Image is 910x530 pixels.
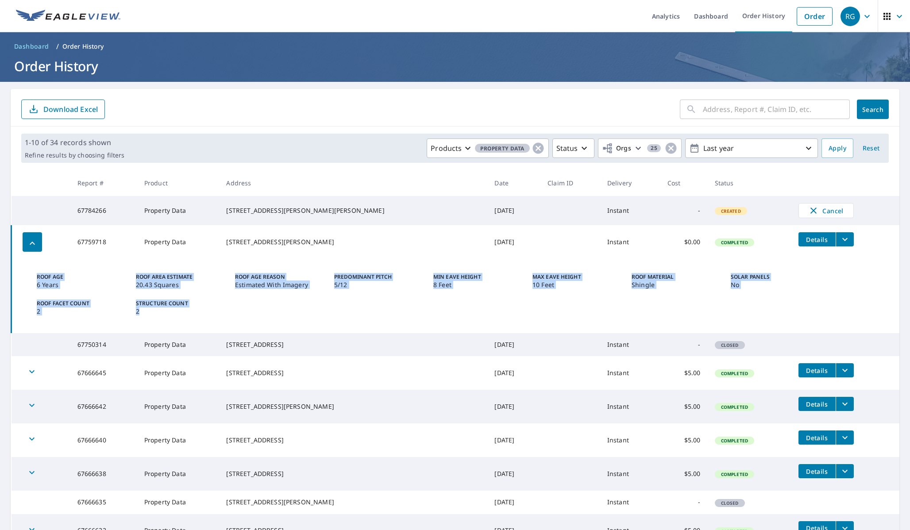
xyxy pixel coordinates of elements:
p: Max Eave Height [532,273,621,281]
p: No [731,281,819,289]
td: Instant [600,333,660,356]
td: [DATE] [487,356,540,390]
span: Property Data [475,144,529,153]
p: Shingle [632,281,720,289]
h1: Order History [11,57,899,75]
span: 25 [647,145,661,151]
button: filesDropdownBtn-67666645 [836,363,854,377]
p: Solar Panels [731,273,819,281]
th: Cost [660,170,708,196]
td: 67666638 [70,457,137,491]
td: Instant [600,457,660,491]
div: [STREET_ADDRESS] [226,469,480,478]
p: 10 Feet [532,281,621,289]
button: filesDropdownBtn-67666640 [836,430,854,445]
button: filesDropdownBtn-67666638 [836,464,854,478]
p: Products [431,143,462,154]
td: Property Data [137,390,220,423]
button: detailsBtn-67666640 [798,430,836,445]
img: EV Logo [16,10,120,23]
td: 67666642 [70,390,137,423]
p: Roof Area Estimate [136,273,224,281]
td: [DATE] [487,225,540,259]
span: Completed [716,370,753,376]
button: Last year [685,138,818,158]
td: 67759718 [70,225,137,259]
div: [STREET_ADDRESS][PERSON_NAME] [226,498,480,507]
div: [STREET_ADDRESS][PERSON_NAME] [226,402,480,411]
td: [DATE] [487,423,540,457]
span: Cancel [808,205,844,216]
span: Details [804,400,830,408]
div: [STREET_ADDRESS] [226,340,480,349]
p: Download Excel [43,104,98,114]
button: Apply [821,138,853,158]
li: / [56,41,59,52]
td: - [660,491,708,514]
td: $0.00 [660,225,708,259]
td: [DATE] [487,457,540,491]
button: Download Excel [21,100,105,119]
p: 1-10 of 34 records shown [25,137,124,148]
div: [STREET_ADDRESS][PERSON_NAME] [226,238,480,246]
td: Property Data [137,196,220,225]
p: Estimated With Imagery [235,281,324,289]
td: 67666635 [70,491,137,514]
a: Dashboard [11,39,53,54]
th: Status [708,170,791,196]
p: 5/12 [334,281,423,289]
th: Product [137,170,220,196]
td: Instant [600,225,660,259]
td: 67784266 [70,196,137,225]
td: $5.00 [660,390,708,423]
th: Report # [70,170,137,196]
button: detailsBtn-67666638 [798,464,836,478]
td: Property Data [137,333,220,356]
p: Predominant Pitch [334,273,423,281]
td: $5.00 [660,457,708,491]
td: [DATE] [487,390,540,423]
td: Property Data [137,491,220,514]
button: detailsBtn-67666642 [798,397,836,411]
span: Details [804,434,830,442]
p: Order History [62,42,104,51]
th: Date [487,170,540,196]
p: Refine results by choosing filters [25,151,124,159]
span: Details [804,366,830,375]
p: Roof Age [37,273,125,281]
button: Orgs25 [598,138,682,158]
td: Property Data [137,457,220,491]
td: 67666640 [70,423,137,457]
td: - [660,333,708,356]
td: Instant [600,356,660,390]
button: filesDropdownBtn-67666642 [836,397,854,411]
input: Address, Report #, Claim ID, etc. [703,97,850,122]
span: Dashboard [14,42,49,51]
td: $5.00 [660,356,708,390]
span: Orgs [602,143,632,154]
span: Details [804,467,830,476]
p: 6 Years [37,281,125,289]
td: 67750314 [70,333,137,356]
p: Min Eave Height [433,273,522,281]
div: RG [841,7,860,26]
p: 2 [37,307,125,315]
p: Roof Material [632,273,720,281]
p: 2 [136,307,224,315]
th: Delivery [600,170,660,196]
td: Instant [600,423,660,457]
p: Last year [700,141,803,156]
td: Property Data [137,356,220,390]
td: 67666645 [70,356,137,390]
p: 8 Feet [433,281,522,289]
div: [STREET_ADDRESS][PERSON_NAME][PERSON_NAME] [226,206,480,215]
span: Completed [716,438,753,444]
span: Completed [716,239,753,246]
nav: breadcrumb [11,39,899,54]
td: Instant [600,196,660,225]
span: Reset [860,143,882,154]
td: Instant [600,491,660,514]
button: ProductsProperty Data [427,138,548,158]
div: [STREET_ADDRESS] [226,369,480,377]
button: filesDropdownBtn-67759718 [836,232,854,246]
